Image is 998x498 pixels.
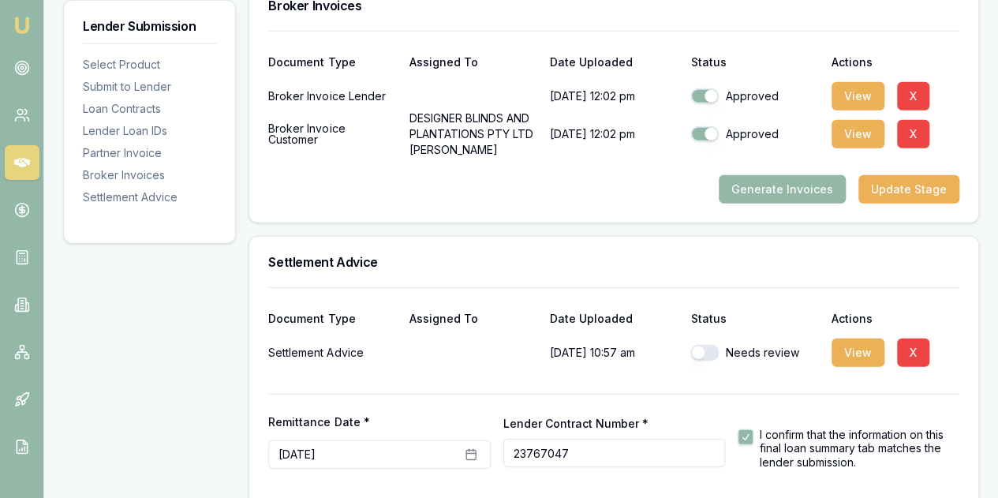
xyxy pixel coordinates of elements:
div: Broker Invoice Customer [268,118,396,150]
div: Assigned To [409,313,537,324]
div: Lender Loan IDs [83,123,216,139]
div: Status [690,57,818,68]
h3: Settlement Advice [268,256,959,268]
div: Settlement Advice [268,337,396,369]
button: View [832,120,884,148]
h3: Lender Submission [83,20,216,32]
div: Date Uploaded [550,57,678,68]
p: DESIGNER BLINDS AND PLANTATIONS PTY LTD [PERSON_NAME] [409,118,537,150]
p: [DATE] 10:57 am [550,337,678,369]
div: Approved [690,126,818,142]
p: [DATE] 12:02 pm [550,81,678,112]
div: Date Uploaded [550,313,678,324]
div: Document Type [268,313,396,324]
div: Loan Contracts [83,101,216,117]
div: Select Product [83,57,216,73]
button: X [897,339,929,367]
div: Settlement Advice [83,189,216,205]
div: Needs review [690,345,818,361]
button: Generate Invoices [719,175,846,204]
button: Update Stage [858,175,959,204]
label: Lender Contract Number * [503,417,649,430]
img: emu-icon-u.png [13,16,32,35]
p: [DATE] 12:02 pm [550,118,678,150]
label: I confirm that the information on this final loan summary tab matches the lender submission. [760,428,959,470]
div: Partner Invoice [83,145,216,161]
button: [DATE] [268,440,490,469]
div: Broker Invoice Lender [268,81,396,112]
button: X [897,82,929,110]
div: Assigned To [409,57,537,68]
button: View [832,339,884,367]
div: Submit to Lender [83,79,216,95]
div: Approved [690,88,818,104]
button: X [897,120,929,148]
div: Actions [832,57,959,68]
div: Document Type [268,57,396,68]
div: Actions [832,313,959,324]
div: Status [690,313,818,324]
div: Broker Invoices [83,167,216,183]
button: View [832,82,884,110]
label: Remittance Date * [268,417,490,428]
